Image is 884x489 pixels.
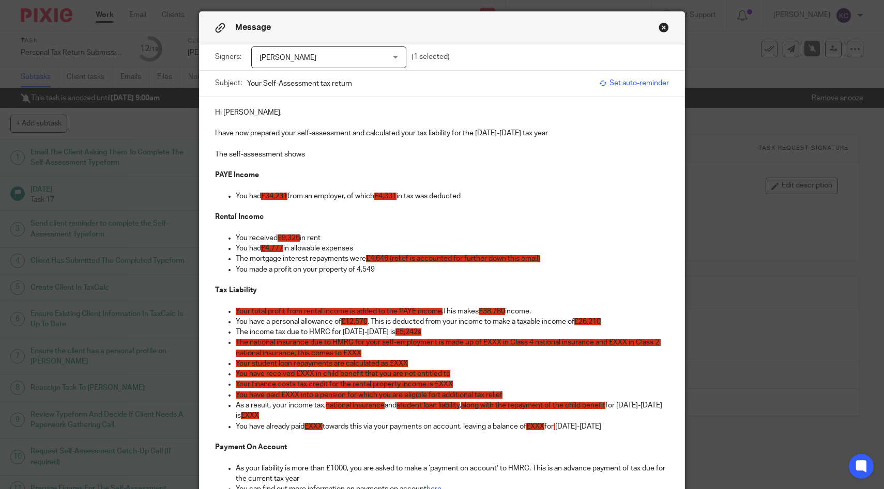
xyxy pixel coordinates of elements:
[236,264,669,275] p: You made a profit on your property of 4,549
[215,287,257,294] strong: Tax Liability
[341,318,368,325] span: £12,570
[236,463,669,484] p: As your liability is more than £1000, you are asked to make a ‘payment on account’ to HMRC. This ...
[261,245,283,252] span: £4,777
[236,400,669,421] p: As a result, your income tax, and , for [DATE]-[DATE] is
[574,318,601,325] span: £26,210
[395,328,421,336] span: £5,242s
[236,243,669,254] p: You had in allowable expenses
[461,402,605,409] span: along with the repayment of the child benefit
[479,308,505,315] span: £38,780
[236,317,669,327] p: You have a personal allowance of . This is deducted from your income to make a taxable income of
[236,360,408,367] span: Your student loan repayments are calculated as £XXX
[304,423,323,430] span: £XXX
[241,412,259,419] span: £XXX
[278,234,300,242] span: £9,326
[215,149,669,160] p: The self-assessment shows
[236,421,669,432] p: You have already paid towards this via your payments on account, leaving a balance of for [DATE]-...
[236,191,669,201] p: You had from an employer, of which in tax was deducted
[236,339,661,356] span: The national insurance due to HMRC for your self-employment is made up of £XXX in Class 4 nationa...
[236,327,669,337] p: The income tax due to HMRC for [DATE]-[DATE] is
[366,255,540,262] span: £4,646 (relief is accounted for further down this email)
[261,193,287,200] span: £34,231
[215,128,669,138] p: I have now prepared your self-assessment and calculated your tax liability for the [DATE]-[DATE] ...
[236,370,450,377] span: You have received £XXX in child benefit that you are not entitled to
[236,233,669,243] p: You received in rent
[215,444,287,451] strong: Payment On Account
[236,254,669,264] p: The mortgage interest repayments were
[236,306,669,317] p: This makes income.
[374,193,397,200] span: £4,331
[236,391,502,399] span: You have paid £XXX into a pension for which you are eligible fort additional tax relief
[215,107,669,118] p: Hi [PERSON_NAME],
[236,381,453,388] span: Your finance costs tax credit for the rental property income is £XXX
[397,402,460,409] span: student loan liability
[215,213,264,220] strong: Rental Income
[215,171,259,179] strong: PAYE Income
[236,308,443,315] span: Your total profit from rental income is added to the PAYE income.
[326,402,385,409] span: national insurance
[526,423,544,430] span: £XXX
